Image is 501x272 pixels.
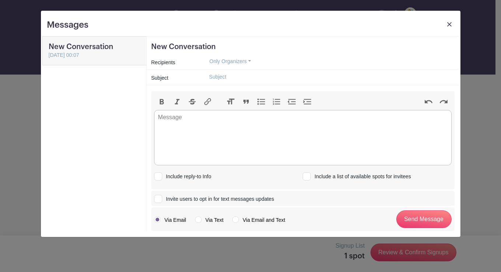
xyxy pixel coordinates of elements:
[49,51,141,59] div: [DATE] 00:07
[154,97,170,107] button: Bold
[396,210,452,228] input: Send Message
[185,97,200,107] button: Strikethrough
[163,173,211,180] div: Include reply-to Info
[195,216,223,224] label: Via Text
[203,71,454,83] input: Subject
[203,56,257,67] button: Only Organizers
[232,216,285,224] label: Via Email and Text
[269,97,285,107] button: Numbers
[436,97,452,107] button: Redo
[223,97,239,107] button: Heading
[151,42,455,51] h5: New Conversation
[300,97,315,107] button: Increase Level
[200,97,216,107] button: Link
[147,57,199,68] div: Recipients
[284,97,300,107] button: Decrease Level
[312,173,411,180] div: Include a list of available spots for invitees
[238,97,254,107] button: Quote
[254,97,269,107] button: Bullets
[163,195,274,203] div: Invite users to opt in for text messages updates
[421,97,436,107] button: Undo
[170,97,185,107] button: Italic
[47,20,88,30] h3: Messages
[154,216,186,224] label: Via Email
[49,42,141,51] h5: New Conversation
[147,73,199,83] div: Subject
[447,22,452,27] img: close_button-5f87c8562297e5c2d7936805f587ecaba9071eb48480494691a3f1689db116b3.svg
